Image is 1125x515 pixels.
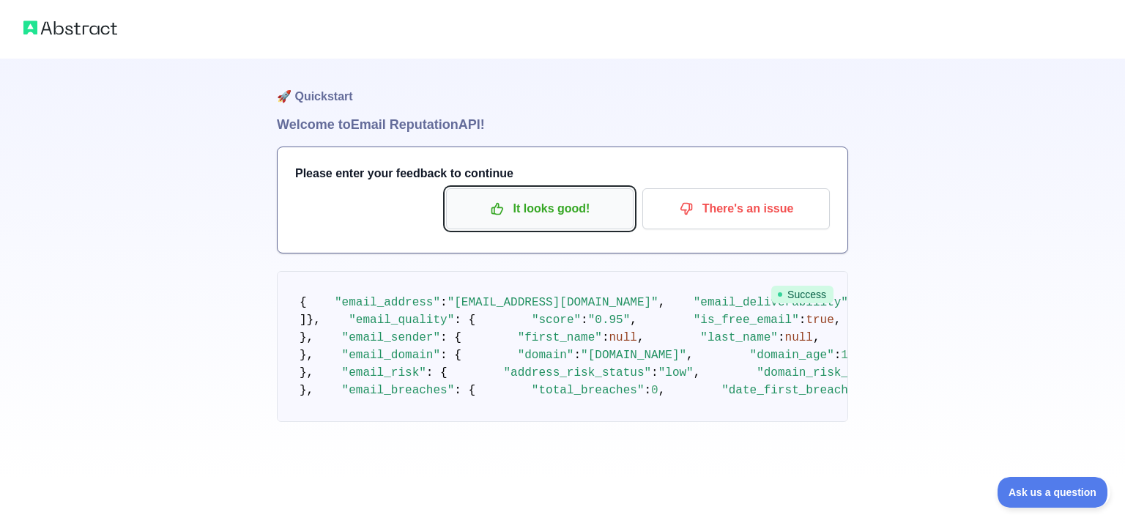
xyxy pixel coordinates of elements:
span: "domain" [518,349,574,362]
h1: 🚀 Quickstart [277,59,848,114]
span: "domain_risk_status" [757,366,897,379]
span: : [573,349,581,362]
span: "email_domain" [342,349,440,362]
span: "date_first_breached" [721,384,869,397]
span: "email_quality" [349,314,454,327]
span: "[DOMAIN_NAME]" [581,349,686,362]
span: "email_breaches" [342,384,455,397]
button: It looks good! [446,188,634,229]
span: "first_name" [518,331,602,344]
span: "is_free_email" [694,314,799,327]
span: , [813,331,820,344]
span: 11354 [841,349,876,362]
button: There's an issue [642,188,830,229]
span: : [602,331,609,344]
span: : [651,366,658,379]
span: 0 [651,384,658,397]
span: : { [440,331,461,344]
span: "score" [532,314,581,327]
span: "email_sender" [342,331,440,344]
span: : { [454,314,475,327]
span: , [686,349,694,362]
span: , [630,314,637,327]
span: , [694,366,701,379]
span: : [778,331,785,344]
span: : [644,384,651,397]
span: : { [454,384,475,397]
span: { [300,296,307,309]
span: , [658,296,666,309]
span: Success [771,286,833,303]
span: null [785,331,813,344]
span: "domain_age" [750,349,834,362]
img: Abstract logo [23,18,117,38]
span: "[EMAIL_ADDRESS][DOMAIN_NAME]" [448,296,658,309]
p: It looks good! [457,196,623,221]
span: "email_address" [335,296,440,309]
h1: Welcome to Email Reputation API! [277,114,848,135]
span: "0.95" [588,314,631,327]
span: : [440,296,448,309]
span: : { [426,366,448,379]
span: : { [440,349,461,362]
span: : [581,314,588,327]
h3: Please enter your feedback to continue [295,165,830,182]
span: "low" [658,366,694,379]
span: : [799,314,806,327]
span: "email_risk" [342,366,426,379]
span: null [609,331,636,344]
span: "last_name" [700,331,778,344]
p: There's an issue [653,196,819,221]
span: true [806,314,833,327]
span: "email_deliverability" [694,296,848,309]
span: , [834,314,842,327]
iframe: Toggle Customer Support [998,477,1110,508]
span: : [834,349,842,362]
span: , [658,384,666,397]
span: "total_breaches" [532,384,645,397]
span: , [637,331,645,344]
span: "address_risk_status" [503,366,651,379]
